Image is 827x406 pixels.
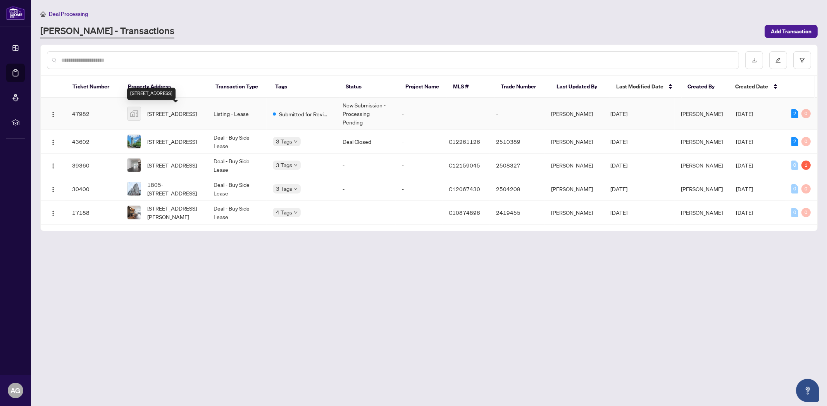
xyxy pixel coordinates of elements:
button: Logo [47,135,59,148]
td: [PERSON_NAME] [545,130,604,154]
span: Add Transaction [771,25,811,38]
th: Status [339,76,399,98]
button: filter [793,51,811,69]
td: - [396,130,443,154]
td: 47982 [66,98,121,130]
span: 3 Tags [276,184,292,193]
span: [DATE] [610,138,627,145]
span: [DATE] [736,209,753,216]
span: AG [11,385,21,396]
div: 0 [791,184,798,193]
span: C12067430 [449,185,480,192]
button: Open asap [796,379,819,402]
span: [DATE] [610,110,627,117]
td: 2508327 [490,154,545,177]
td: - [336,154,395,177]
div: 0 [791,208,798,217]
td: Deal Closed [336,130,395,154]
span: [DATE] [736,162,753,169]
td: Deal - Buy Side Lease [207,201,266,225]
span: 3 Tags [276,161,292,169]
span: [DATE] [736,110,753,117]
span: C12261126 [449,138,480,145]
span: download [751,57,757,63]
td: [PERSON_NAME] [545,201,604,225]
button: Logo [47,183,59,195]
button: Logo [47,159,59,171]
span: [PERSON_NAME] [681,110,723,117]
div: 0 [791,161,798,170]
th: Trade Number [494,76,550,98]
span: 3 Tags [276,137,292,146]
span: down [294,163,298,167]
th: Last Updated By [550,76,610,98]
td: - [396,177,443,201]
th: Created Date [729,76,785,98]
span: [DATE] [610,209,627,216]
span: [DATE] [610,162,627,169]
span: [DATE] [736,185,753,192]
td: Deal - Buy Side Lease [207,154,266,177]
span: 4 Tags [276,208,292,217]
td: [PERSON_NAME] [545,177,604,201]
img: logo [6,6,25,20]
td: Deal - Buy Side Lease [207,177,266,201]
td: 2419455 [490,201,545,225]
span: filter [799,57,805,63]
span: down [294,211,298,214]
span: C12159045 [449,162,480,169]
img: Logo [50,163,56,169]
span: Deal Processing [49,10,88,17]
th: Transaction Type [209,76,269,98]
div: 2 [791,109,798,118]
span: Submitted for Review [279,110,329,118]
th: MLS # [447,76,494,98]
td: - [336,177,395,201]
span: [PERSON_NAME] [681,162,723,169]
td: [PERSON_NAME] [545,98,604,130]
td: Deal - Buy Side Lease [207,130,266,154]
span: [PERSON_NAME] [681,209,723,216]
td: 2510389 [490,130,545,154]
td: - [336,201,395,225]
span: down [294,187,298,191]
div: 2 [791,137,798,146]
span: edit [775,57,781,63]
th: Property Address [122,76,209,98]
div: [STREET_ADDRESS] [127,88,176,100]
td: - [396,98,443,130]
img: thumbnail-img [127,135,141,148]
span: [STREET_ADDRESS][PERSON_NAME] [147,204,201,221]
button: Logo [47,206,59,219]
button: Add Transaction [765,25,818,38]
td: - [396,154,443,177]
div: 0 [801,137,811,146]
span: [STREET_ADDRESS] [147,161,197,169]
th: Ticket Number [66,76,122,98]
span: [DATE] [610,185,627,192]
span: [DATE] [736,138,753,145]
td: 2504209 [490,177,545,201]
td: 17188 [66,201,121,225]
button: Logo [47,107,59,120]
img: Logo [50,187,56,193]
img: Logo [50,139,56,145]
td: 30400 [66,177,121,201]
td: 43602 [66,130,121,154]
span: [PERSON_NAME] [681,185,723,192]
img: Logo [50,111,56,117]
span: home [40,11,46,17]
a: [PERSON_NAME] - Transactions [40,24,174,38]
td: - [396,201,443,225]
td: Listing - Lease [207,98,266,130]
img: thumbnail-img [127,107,141,120]
img: Logo [50,210,56,216]
span: [STREET_ADDRESS] [147,137,197,146]
span: [PERSON_NAME] [681,138,723,145]
td: - [490,98,545,130]
th: Tags [269,76,340,98]
div: 0 [801,208,811,217]
div: 0 [801,184,811,193]
div: 0 [801,109,811,118]
td: New Submission - Processing Pending [336,98,395,130]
